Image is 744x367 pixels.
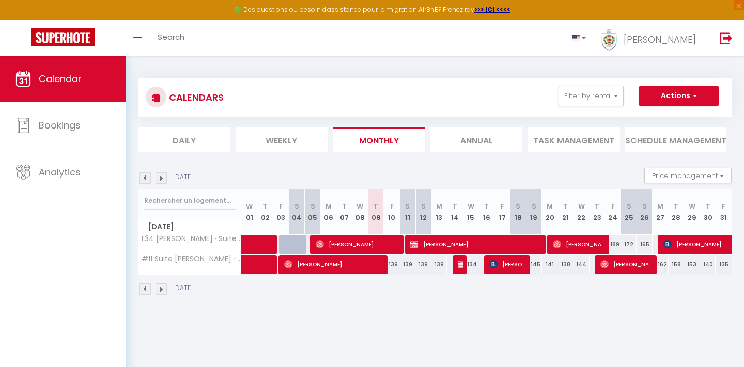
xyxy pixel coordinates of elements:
[639,86,719,106] button: Actions
[627,201,631,211] abbr: S
[39,119,81,132] span: Bookings
[289,189,305,235] th: 04
[601,29,617,51] img: ...
[39,72,82,85] span: Calendar
[421,201,426,211] abbr: S
[526,255,542,274] div: 145
[305,189,321,235] th: 05
[689,201,695,211] abbr: W
[158,31,184,42] span: Search
[644,168,732,183] button: Price management
[405,201,410,211] abbr: S
[563,201,568,211] abbr: T
[526,189,542,235] th: 19
[430,127,523,152] li: Annual
[368,189,384,235] th: 09
[173,283,193,293] p: [DATE]
[352,189,368,235] th: 08
[399,189,415,235] th: 11
[410,234,544,254] span: [PERSON_NAME]
[674,201,678,211] abbr: T
[316,234,401,254] span: [PERSON_NAME]
[150,20,192,56] a: Search
[557,255,574,274] div: 138
[140,255,243,263] span: #11 Suite [PERSON_NAME] · [PERSON_NAME] parking terrasse 5mins Mer clim 2 chbres Wifi
[653,255,669,274] div: 162
[384,255,400,274] div: 139
[399,255,415,274] div: 139
[431,255,447,274] div: 139
[436,201,442,211] abbr: M
[684,189,700,235] th: 29
[557,189,574,235] th: 21
[501,201,504,211] abbr: F
[246,201,253,211] abbr: W
[594,20,709,56] a: ... [PERSON_NAME]
[716,255,732,274] div: 135
[621,189,637,235] th: 25
[415,255,431,274] div: 139
[138,219,241,234] span: [DATE]
[600,254,654,274] span: [PERSON_NAME]
[642,201,647,211] abbr: S
[463,189,479,235] th: 15
[516,201,520,211] abbr: S
[653,189,669,235] th: 27
[528,127,620,152] li: Task Management
[333,127,425,152] li: Monthly
[542,255,558,274] div: 141
[273,189,289,235] th: 03
[173,172,193,182] p: [DATE]
[669,189,685,235] th: 28
[336,189,352,235] th: 07
[574,255,590,274] div: 144
[621,235,637,254] div: 172
[637,189,653,235] th: 26
[532,201,536,211] abbr: S
[242,189,258,235] th: 01
[625,127,726,152] li: Schedule Management
[138,127,230,152] li: Daily
[474,5,510,14] a: >>> ICI <<<<
[284,254,385,274] span: [PERSON_NAME]
[39,166,81,179] span: Analytics
[484,201,489,211] abbr: T
[311,201,315,211] abbr: S
[669,255,685,274] div: 158
[637,235,653,254] div: 165
[144,192,236,210] input: Rechercher un logement...
[574,189,590,235] th: 22
[494,189,510,235] th: 17
[342,201,347,211] abbr: T
[384,189,400,235] th: 10
[684,255,700,274] div: 153
[236,127,328,152] li: Weekly
[489,254,526,274] span: [PERSON_NAME]
[478,189,494,235] th: 16
[295,201,299,211] abbr: S
[578,201,585,211] abbr: W
[166,86,224,109] h3: CALENDARS
[611,201,615,211] abbr: F
[595,201,599,211] abbr: T
[700,255,716,274] div: 140
[722,201,725,211] abbr: F
[657,201,663,211] abbr: M
[542,189,558,235] th: 20
[559,86,624,106] button: Filter by rental
[431,189,447,235] th: 13
[590,189,606,235] th: 23
[453,201,457,211] abbr: T
[716,189,732,235] th: 31
[279,201,283,211] abbr: F
[374,201,378,211] abbr: T
[553,234,606,254] span: [PERSON_NAME]
[605,189,621,235] th: 24
[257,189,273,235] th: 02
[700,189,716,235] th: 30
[447,189,463,235] th: 14
[31,28,95,46] img: Super Booking
[415,189,431,235] th: 12
[263,201,268,211] abbr: T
